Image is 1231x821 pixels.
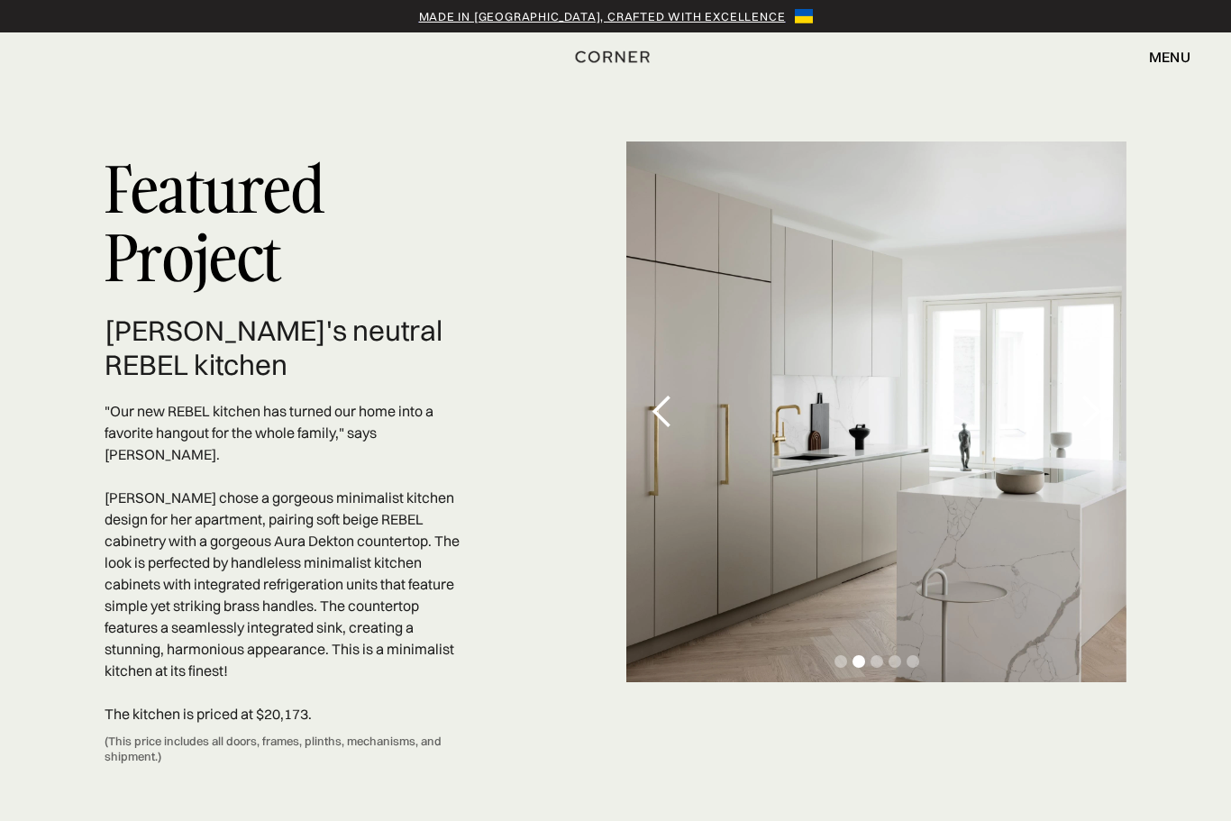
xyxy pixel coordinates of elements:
[889,655,901,668] div: Show slide 4 of 5
[871,655,883,668] div: Show slide 3 of 5
[853,655,865,668] div: Show slide 2 of 5
[1131,41,1190,72] div: menu
[626,141,1126,682] div: carousel
[1054,141,1126,682] div: next slide
[554,45,678,68] a: home
[105,141,464,305] p: Featured Project
[907,655,919,668] div: Show slide 5 of 5
[105,400,464,725] p: "Our new REBEL kitchen has turned our home into a favorite hangout for the whole family," says [P...
[626,141,1126,682] div: 2 of 5
[834,655,847,668] div: Show slide 1 of 5
[105,734,464,781] div: (This price includes all doors, frames, plinths, mechanisms, and shipment.)
[1149,50,1190,64] div: menu
[626,141,698,682] div: previous slide
[105,314,464,382] h2: [PERSON_NAME]'s neutral REBEL kitchen
[419,7,786,25] a: Made in [GEOGRAPHIC_DATA], crafted with excellence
